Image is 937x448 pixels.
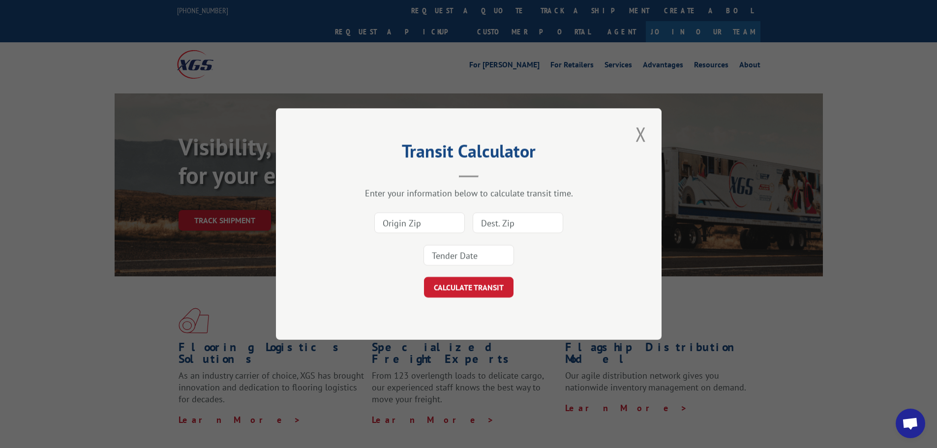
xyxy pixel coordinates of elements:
a: Open chat [896,409,925,438]
input: Tender Date [423,245,514,266]
input: Origin Zip [374,212,465,233]
div: Enter your information below to calculate transit time. [325,187,612,199]
button: Close modal [633,120,649,148]
button: CALCULATE TRANSIT [424,277,514,298]
h2: Transit Calculator [325,144,612,163]
input: Dest. Zip [473,212,563,233]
